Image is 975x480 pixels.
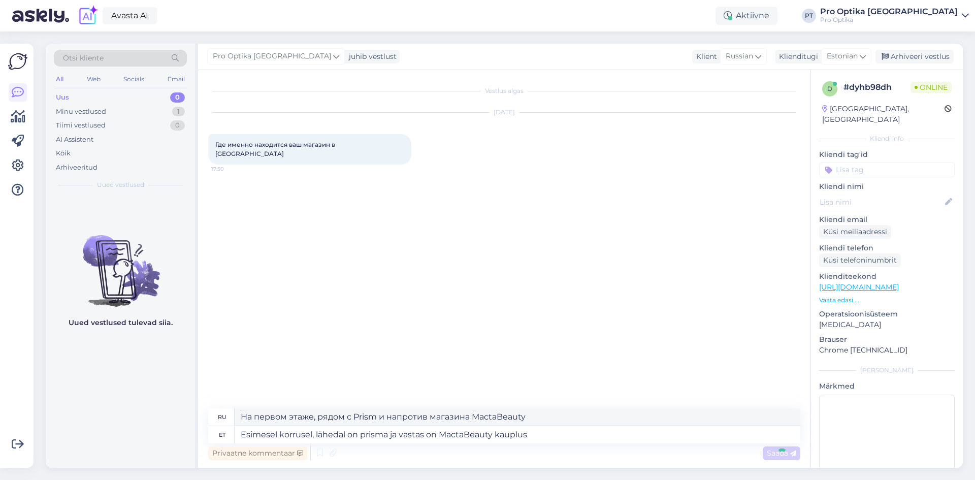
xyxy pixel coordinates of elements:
[819,214,955,225] p: Kliendi email
[46,217,195,308] img: No chats
[8,52,27,71] img: Askly Logo
[827,51,858,62] span: Estonian
[819,296,955,305] p: Vaata edasi ...
[819,225,891,239] div: Küsi meiliaadressi
[827,85,832,92] span: d
[97,180,144,189] span: Uued vestlused
[820,16,958,24] div: Pro Optika
[819,319,955,330] p: [MEDICAL_DATA]
[820,8,958,16] div: Pro Optika [GEOGRAPHIC_DATA]
[56,107,106,117] div: Minu vestlused
[692,51,717,62] div: Klient
[56,120,106,131] div: Tiimi vestlused
[103,7,157,24] a: Avasta AI
[56,148,71,158] div: Kõik
[819,345,955,356] p: Chrome [TECHNICAL_ID]
[166,73,187,86] div: Email
[819,162,955,177] input: Lisa tag
[819,243,955,253] p: Kliendi telefon
[820,8,969,24] a: Pro Optika [GEOGRAPHIC_DATA]Pro Optika
[213,51,331,62] span: Pro Optika [GEOGRAPHIC_DATA]
[775,51,818,62] div: Klienditugi
[345,51,397,62] div: juhib vestlust
[77,5,99,26] img: explore-ai
[819,282,899,292] a: [URL][DOMAIN_NAME]
[211,165,249,173] span: 17:50
[819,181,955,192] p: Kliendi nimi
[170,92,185,103] div: 0
[820,197,943,208] input: Lisa nimi
[215,141,337,157] span: Где именно находится ваш магазин в [GEOGRAPHIC_DATA]
[172,107,185,117] div: 1
[56,135,93,145] div: AI Assistent
[819,253,901,267] div: Küsi telefoninumbrit
[716,7,777,25] div: Aktiivne
[819,309,955,319] p: Operatsioonisüsteem
[208,108,800,117] div: [DATE]
[85,73,103,86] div: Web
[819,271,955,282] p: Klienditeekond
[170,120,185,131] div: 0
[56,92,69,103] div: Uus
[819,134,955,143] div: Kliendi info
[819,334,955,345] p: Brauser
[819,366,955,375] div: [PERSON_NAME]
[822,104,945,125] div: [GEOGRAPHIC_DATA], [GEOGRAPHIC_DATA]
[875,50,954,63] div: Arhiveeri vestlus
[54,73,66,86] div: All
[121,73,146,86] div: Socials
[802,9,816,23] div: PT
[63,53,104,63] span: Otsi kliente
[819,149,955,160] p: Kliendi tag'id
[69,317,173,328] p: Uued vestlused tulevad siia.
[726,51,753,62] span: Russian
[819,381,955,392] p: Märkmed
[208,86,800,95] div: Vestlus algas
[911,82,952,93] span: Online
[843,81,911,93] div: # dyhb98dh
[56,163,97,173] div: Arhiveeritud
